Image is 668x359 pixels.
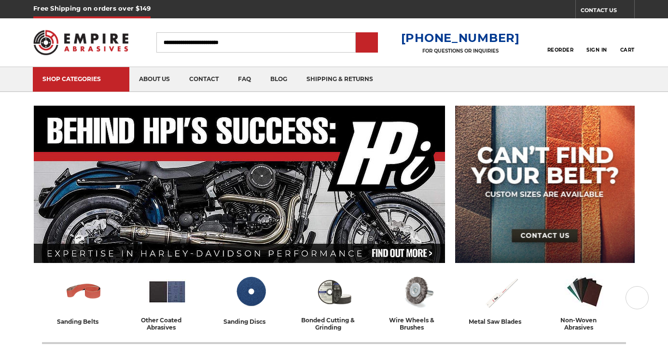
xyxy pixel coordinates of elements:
a: blog [261,67,297,92]
a: Reorder [547,32,574,53]
a: CONTACT US [581,5,634,18]
a: other coated abrasives [129,272,205,331]
span: Cart [620,47,635,53]
span: Reorder [547,47,574,53]
span: Sign In [586,47,607,53]
div: bonded cutting & grinding [296,317,372,331]
img: Sanding Discs [231,272,271,312]
a: Cart [620,32,635,53]
img: Empire Abrasives [33,24,128,61]
p: FOR QUESTIONS OR INQUIRIES [401,48,520,54]
a: sanding belts [46,272,122,327]
div: metal saw blades [469,317,534,327]
img: Banner for an interview featuring Horsepower Inc who makes Harley performance upgrades featured o... [34,106,445,263]
img: Non-woven Abrasives [565,272,605,312]
img: promo banner for custom belts. [455,106,635,263]
a: shipping & returns [297,67,383,92]
a: bonded cutting & grinding [296,272,372,331]
input: Submit [357,33,376,53]
div: sanding belts [57,317,111,327]
img: Metal Saw Blades [481,272,521,312]
a: wire wheels & brushes [380,272,456,331]
div: other coated abrasives [129,317,205,331]
img: Wire Wheels & Brushes [398,272,438,312]
div: non-woven abrasives [547,317,623,331]
a: about us [129,67,180,92]
a: non-woven abrasives [547,272,623,331]
div: wire wheels & brushes [380,317,456,331]
a: faq [228,67,261,92]
img: Bonded Cutting & Grinding [314,272,354,312]
div: SHOP CATEGORIES [42,75,120,83]
a: sanding discs [213,272,289,327]
button: Next [626,286,649,309]
img: Other Coated Abrasives [147,272,187,312]
a: metal saw blades [463,272,539,327]
a: contact [180,67,228,92]
img: Sanding Belts [64,272,104,312]
a: [PHONE_NUMBER] [401,31,520,45]
div: sanding discs [223,317,278,327]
